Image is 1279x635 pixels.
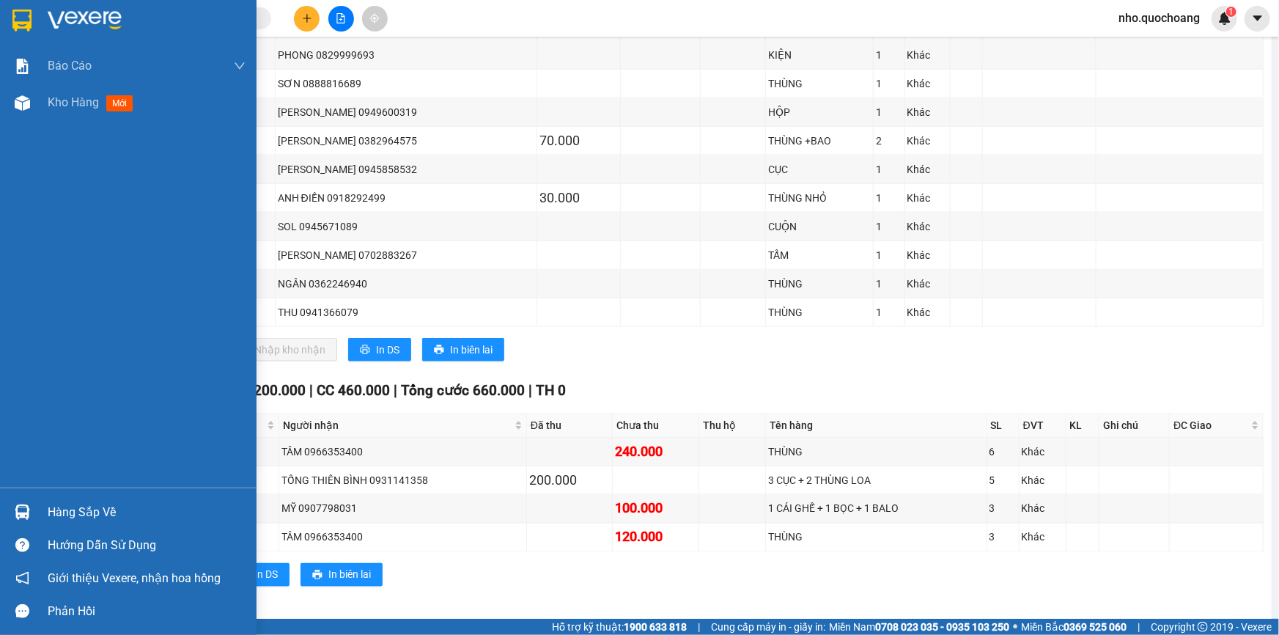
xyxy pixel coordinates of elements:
span: | [1138,619,1140,635]
button: downloadNhập kho nhận [226,338,337,361]
strong: 0708 023 035 - 0935 103 250 [875,621,1009,633]
button: printerIn DS [348,338,411,361]
div: TẤM [768,247,871,263]
span: | [309,382,313,399]
div: 5 [989,472,1017,488]
div: 70.000 [539,131,618,151]
span: | [698,619,700,635]
div: CỤC [768,161,871,177]
div: CUỘN [768,219,871,235]
th: Chưa thu [613,414,699,438]
span: Cung cấp máy in - giấy in: [711,619,825,635]
div: [PERSON_NAME] 0949600319 [278,104,535,120]
span: ⚪️ [1013,624,1017,630]
th: Ghi chú [1099,414,1170,438]
div: NGÂN 0362246940 [278,276,535,292]
div: 1 [876,104,902,120]
div: 1 [876,76,902,92]
button: plus [294,6,320,32]
div: Khác [907,276,948,292]
div: THÙNG +BAO [768,133,871,149]
div: 1 [876,276,902,292]
div: 1 [876,219,902,235]
div: 3 [989,529,1017,546]
img: solution-icon [15,59,30,74]
span: nho.quochoang [1107,9,1212,27]
div: THÙNG [768,444,984,460]
span: Miền Nam [829,619,1009,635]
span: printer [434,345,444,356]
span: down [234,60,246,72]
button: printerIn DS [226,563,290,587]
span: ĐC Giao [1173,417,1247,433]
img: icon-new-feature [1218,12,1231,25]
div: Khác [907,161,948,177]
div: [GEOGRAPHIC_DATA] [140,12,289,45]
button: printerIn biên lai [301,563,383,587]
div: 0908916842 [140,63,289,84]
span: Kho hàng [48,95,99,109]
div: Hướng dẫn sử dụng [48,535,246,557]
span: printer [312,570,322,581]
div: Hàng sắp về [48,502,246,524]
div: TÂM 0966353400 [281,444,524,460]
span: In DS [254,567,278,583]
div: 120.000 [615,527,696,548]
span: mới [106,95,133,111]
span: printer [360,345,370,356]
div: TÂM 0966353400 [281,529,524,546]
span: caret-down [1251,12,1264,25]
span: | [528,382,532,399]
div: MỸ HIỆP CAO LÃNH ĐỒNG THÁP [12,84,130,136]
div: [PERSON_NAME] 0945858532 [278,161,535,177]
button: aim [362,6,388,32]
div: THÙNG [768,304,871,320]
th: SL [987,414,1020,438]
span: In DS [376,342,399,358]
img: warehouse-icon [15,95,30,111]
div: Khác [907,304,948,320]
div: MỸ 0907798031 [281,501,524,517]
th: Thu hộ [699,414,766,438]
div: Khác [1022,529,1064,546]
span: copyright [1198,622,1208,632]
div: 30.000 [539,188,618,208]
div: 1 CÁI GHẾ + 1 BỌC + 1 BALO [768,501,984,517]
div: 1 [876,47,902,63]
div: KIỆN [768,47,871,63]
span: Gửi: [12,12,35,28]
div: Khác [907,247,948,263]
span: Tổng cước 660.000 [401,382,525,399]
div: THU 0941366079 [278,304,535,320]
span: TH 0 [536,382,566,399]
span: message [15,604,29,618]
th: KL [1066,414,1100,438]
div: 1 [876,304,902,320]
span: Giới thiệu Vexere, nhận hoa hồng [48,569,221,587]
strong: 1900 633 818 [624,621,687,633]
div: 1 [876,161,902,177]
span: CR 200.000 [232,382,306,399]
div: [PERSON_NAME] 0702883267 [278,247,535,263]
div: Khác [1022,444,1064,460]
span: In biên lai [450,342,493,358]
span: 1 [1228,7,1234,17]
button: caret-down [1245,6,1270,32]
div: THÙNG [768,276,871,292]
span: question-circle [15,538,29,552]
div: [PERSON_NAME] [140,45,289,63]
div: THÙNG [768,76,871,92]
div: 100.000 [615,499,696,519]
div: Khác [907,76,948,92]
div: TỐNG THIÊN BÌNH 0931141358 [281,472,524,488]
div: Khác [1022,472,1064,488]
th: Tên hàng [766,414,987,438]
div: SƠN 0888816689 [278,76,535,92]
div: 240.000 [615,441,696,462]
div: [PERSON_NAME] [12,45,130,63]
div: THÙNG [768,529,984,546]
div: Khác [907,104,948,120]
img: logo-vxr [12,10,32,32]
span: aim [369,13,380,23]
div: Khác [907,47,948,63]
